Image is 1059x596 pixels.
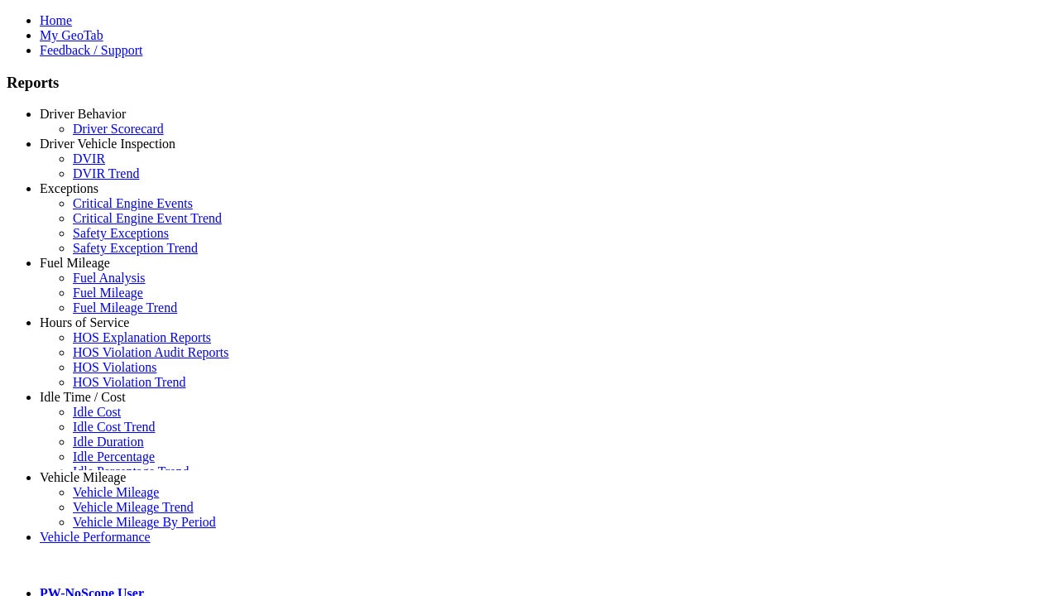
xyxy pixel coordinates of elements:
a: Fuel Mileage [40,256,110,270]
a: Idle Duration [73,435,144,449]
a: Fuel Mileage [73,286,143,300]
a: HOS Violation Trend [73,375,186,389]
a: DVIR Trend [73,166,139,180]
a: Hours of Service [40,315,129,329]
a: Idle Cost [73,405,121,419]
a: HOS Explanation Reports [73,330,211,344]
a: DVIR [73,151,105,166]
a: My GeoTab [40,28,103,42]
a: Driver Behavior [40,107,126,121]
h3: Reports [7,74,1052,92]
a: Home [40,13,72,27]
a: Idle Cost Trend [73,420,156,434]
a: Vehicle Mileage [73,485,159,499]
a: Idle Time / Cost [40,390,126,404]
a: Vehicle Mileage Trend [73,500,194,514]
a: Vehicle Mileage By Period [73,515,216,529]
a: HOS Violation Audit Reports [73,345,229,359]
a: Fuel Analysis [73,271,146,285]
a: Fuel Mileage Trend [73,300,177,315]
a: Exceptions [40,181,98,195]
a: Vehicle Performance [40,530,151,544]
a: Vehicle Mileage [40,470,126,484]
a: Critical Engine Event Trend [73,211,222,225]
a: Driver Vehicle Inspection [40,137,175,151]
a: HOS Violations [73,360,156,374]
a: Feedback / Support [40,43,142,57]
a: Idle Percentage Trend [73,464,189,478]
a: Idle Percentage [73,449,155,464]
a: Driver Scorecard [73,122,164,136]
a: Safety Exceptions [73,226,169,240]
a: Safety Exception Trend [73,241,198,255]
a: Critical Engine Events [73,196,193,210]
